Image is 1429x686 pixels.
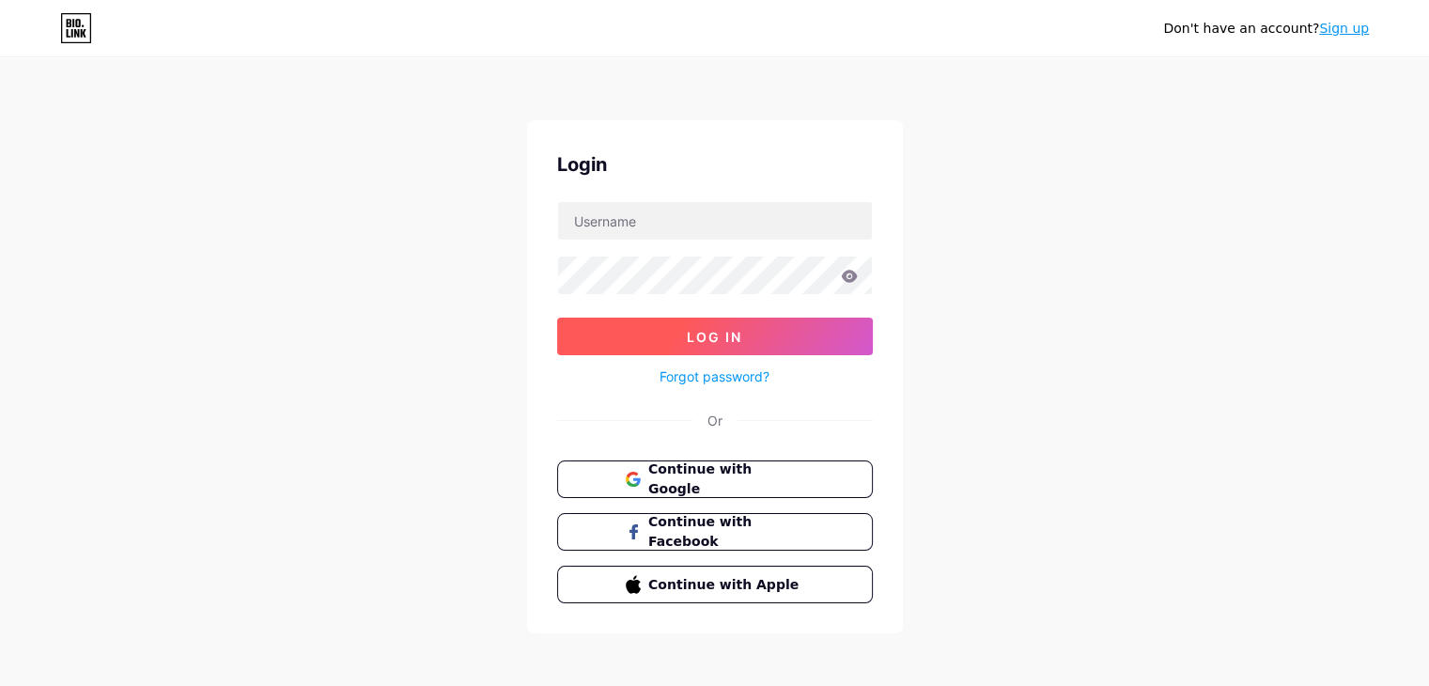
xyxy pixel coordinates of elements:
[557,150,873,179] div: Login
[557,460,873,498] button: Continue with Google
[648,460,803,499] span: Continue with Google
[707,411,722,430] div: Or
[648,512,803,552] span: Continue with Facebook
[687,329,742,345] span: Log In
[557,318,873,355] button: Log In
[1319,21,1369,36] a: Sign up
[648,575,803,595] span: Continue with Apple
[557,513,873,551] button: Continue with Facebook
[1163,19,1369,39] div: Don't have an account?
[660,366,769,386] a: Forgot password?
[558,202,872,240] input: Username
[557,566,873,603] button: Continue with Apple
